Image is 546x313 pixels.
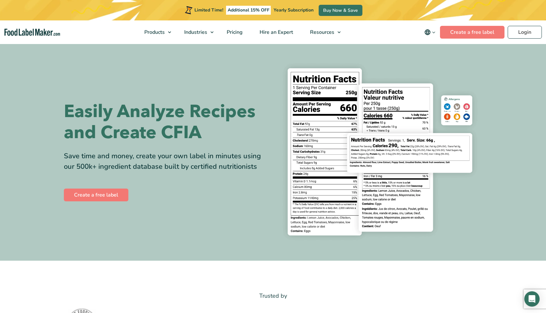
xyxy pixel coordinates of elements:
[226,6,271,15] span: Additional 15% OFF
[440,26,504,39] a: Create a free label
[251,20,300,44] a: Hire an Expert
[302,20,344,44] a: Resources
[142,29,165,36] span: Products
[319,5,362,16] a: Buy Now & Save
[225,29,243,36] span: Pricing
[258,29,294,36] span: Hire an Expert
[176,20,217,44] a: Industries
[308,29,335,36] span: Resources
[64,189,128,201] a: Create a free label
[508,26,542,39] a: Login
[136,20,174,44] a: Products
[218,20,250,44] a: Pricing
[64,101,268,143] h1: Easily Analyze Recipes and Create CFIA
[64,151,268,172] div: Save time and money, create your own label in minutes using our 500k+ ingredient database built b...
[64,291,482,301] p: Trusted by
[274,7,314,13] span: Yearly Subscription
[194,7,223,13] span: Limited Time!
[524,291,540,307] div: Open Intercom Messenger
[182,29,208,36] span: Industries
